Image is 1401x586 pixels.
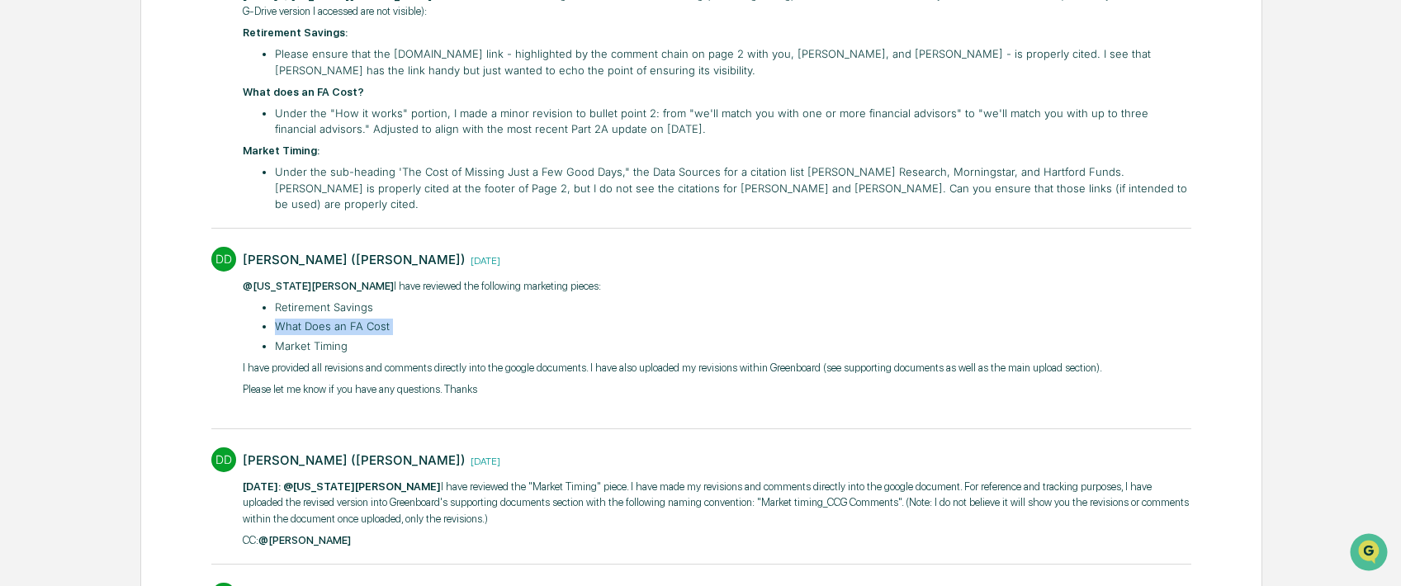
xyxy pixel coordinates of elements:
[113,201,211,231] a: 🗄️Attestations
[243,479,1192,527] p: ​​ I have reviewed the "Market Timing" piece. I have made my revisions and comments directly into...
[243,252,466,267] div: [PERSON_NAME] ([PERSON_NAME])
[116,279,200,292] a: Powered byPylon
[17,210,30,223] div: 🖐️
[275,164,1191,213] li: Under the sub-heading 'The Cost of Missing Just a Few Good Days," the Data Sources for a citation...
[17,35,301,61] p: How can we help?
[120,210,133,223] div: 🗄️
[10,233,111,262] a: 🔎Data Lookup
[136,208,205,224] span: Attestations
[10,201,113,231] a: 🖐️Preclearance
[17,126,46,156] img: 1746055101610-c473b297-6a78-478c-a979-82029cc54cd1
[275,319,1102,335] li: What Does an FA Cost
[258,534,351,546] span: @[PERSON_NAME]
[275,46,1191,78] li: Please ensure that the [DOMAIN_NAME] link - highlighted by the comment chain on page 2 with you, ...
[243,144,319,157] strong: Market Timing:
[56,143,209,156] div: We're available if you need us!
[243,381,1102,414] p: Please let me know if you have any questions. Thanks ​
[243,480,441,493] strong: [DATE]: @[US_STATE][PERSON_NAME]
[1348,532,1393,576] iframe: Open customer support
[243,452,466,468] div: [PERSON_NAME] ([PERSON_NAME])
[275,338,1102,355] li: Market Timing
[211,447,236,472] div: DD
[243,278,1102,295] p: I have reviewed the following marketing pieces:
[243,360,1102,376] p: I have provided all revisions and comments directly into the google documents. I have also upload...
[17,241,30,254] div: 🔎
[211,247,236,272] div: DD
[56,126,271,143] div: Start new chat
[466,253,500,267] time: Saturday, July 12, 2025 at 5:24:45 PM EDT
[33,239,104,256] span: Data Lookup
[164,280,200,292] span: Pylon
[243,532,1192,549] p: CC:
[243,86,364,98] strong: What does an FA Cost?
[466,453,500,467] time: Saturday, July 12, 2025 at 5:19:32 PM EDT
[275,106,1191,138] li: ​Under the "How it works" portion, I made a minor revision to bullet point 2: from "we'll match y...
[275,300,1102,316] li: Retirement Savings
[243,280,394,292] span: @[US_STATE][PERSON_NAME]
[281,131,301,151] button: Start new chat
[243,26,348,39] strong: Retirement Savings:
[33,208,106,224] span: Preclearance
